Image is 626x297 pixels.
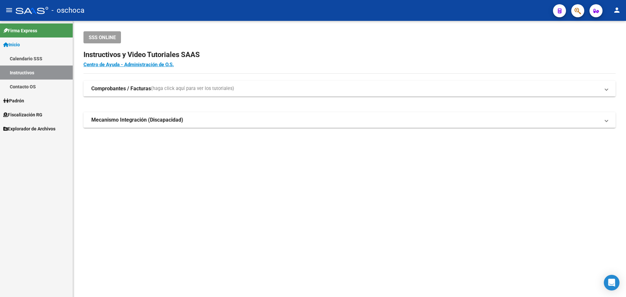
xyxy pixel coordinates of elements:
span: Firma Express [3,27,37,34]
span: (haga click aquí para ver los tutoriales) [151,85,234,92]
span: - oschoca [52,3,84,18]
span: Inicio [3,41,20,48]
span: Explorador de Archivos [3,125,55,132]
h2: Instructivos y Video Tutoriales SAAS [83,49,616,61]
span: SSS ONLINE [89,35,116,40]
mat-expansion-panel-header: Comprobantes / Facturas(haga click aquí para ver los tutoriales) [83,81,616,97]
a: Centro de Ayuda - Administración de O.S. [83,62,174,67]
span: Fiscalización RG [3,111,42,118]
span: Padrón [3,97,24,104]
div: Open Intercom Messenger [604,275,619,290]
mat-icon: person [613,6,621,14]
mat-icon: menu [5,6,13,14]
strong: Mecanismo Integración (Discapacidad) [91,116,183,124]
strong: Comprobantes / Facturas [91,85,151,92]
mat-expansion-panel-header: Mecanismo Integración (Discapacidad) [83,112,616,128]
button: SSS ONLINE [83,31,121,43]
